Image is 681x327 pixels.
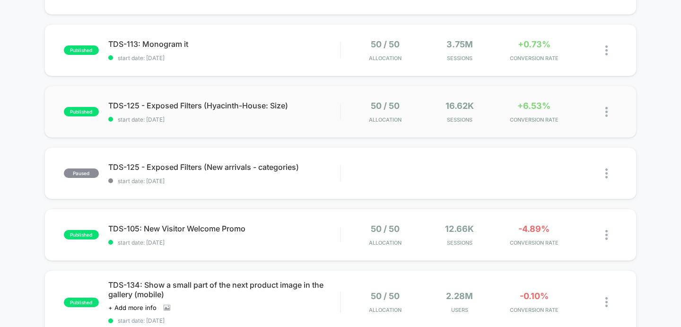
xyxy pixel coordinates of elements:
[517,101,550,111] span: +6.53%
[445,224,474,234] span: 12.66k
[369,307,402,313] span: Allocation
[108,116,340,123] span: start date: [DATE]
[369,55,402,62] span: Allocation
[371,224,400,234] span: 50 / 50
[64,230,99,239] span: published
[108,54,340,62] span: start date: [DATE]
[425,307,494,313] span: Users
[369,116,402,123] span: Allocation
[445,101,474,111] span: 16.62k
[518,39,550,49] span: +0.73%
[425,116,494,123] span: Sessions
[371,291,400,301] span: 50 / 50
[369,239,402,246] span: Allocation
[371,101,400,111] span: 50 / 50
[605,230,608,240] img: close
[108,162,340,172] span: TDS-125 - Exposed Filters (New arrivals - categories)
[108,39,340,49] span: TDS-113: Monogram it
[605,297,608,307] img: close
[108,280,340,299] span: TDS-134: Show a small part of the next product image in the gallery (mobile)
[518,224,550,234] span: -4.89%
[499,116,569,123] span: CONVERSION RATE
[64,298,99,307] span: published
[499,55,569,62] span: CONVERSION RATE
[446,39,473,49] span: 3.75M
[520,291,549,301] span: -0.10%
[605,45,608,55] img: close
[64,168,99,178] span: paused
[108,239,340,246] span: start date: [DATE]
[108,224,340,233] span: TDS-105: New Visitor Welcome Promo
[64,45,99,55] span: published
[425,239,494,246] span: Sessions
[605,107,608,117] img: close
[64,107,99,116] span: published
[108,317,340,324] span: start date: [DATE]
[499,239,569,246] span: CONVERSION RATE
[605,168,608,178] img: close
[108,304,157,311] span: + Add more info
[499,307,569,313] span: CONVERSION RATE
[446,291,473,301] span: 2.28M
[108,177,340,185] span: start date: [DATE]
[371,39,400,49] span: 50 / 50
[108,101,340,110] span: TDS-125 - Exposed Filters (Hyacinth-House: Size)
[425,55,494,62] span: Sessions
